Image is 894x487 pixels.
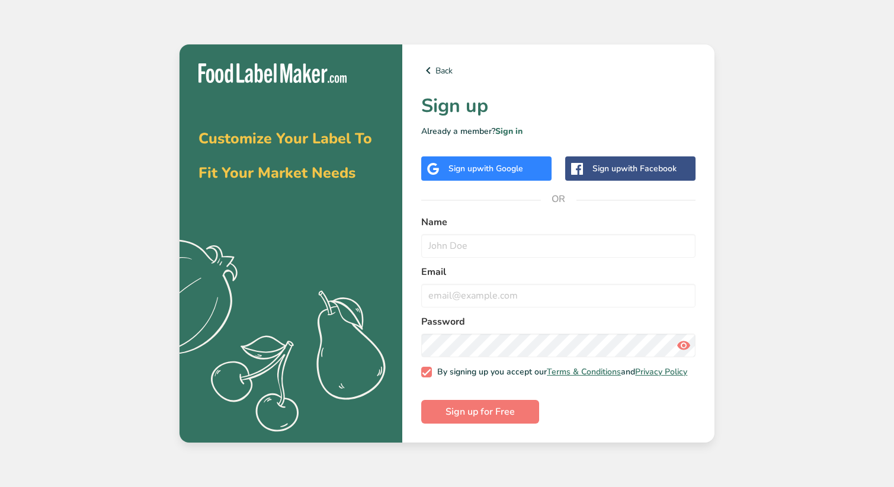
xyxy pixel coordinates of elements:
button: Sign up for Free [421,400,539,424]
span: with Google [477,163,523,174]
span: with Facebook [621,163,677,174]
label: Password [421,315,696,329]
a: Terms & Conditions [547,366,621,377]
span: By signing up you accept our and [432,367,688,377]
p: Already a member? [421,125,696,137]
a: Sign in [495,126,523,137]
label: Email [421,265,696,279]
span: Sign up for Free [446,405,515,419]
h1: Sign up [421,92,696,120]
input: email@example.com [421,284,696,307]
span: OR [541,181,576,217]
input: John Doe [421,234,696,258]
label: Name [421,215,696,229]
span: Customize Your Label To Fit Your Market Needs [198,129,372,183]
a: Privacy Policy [635,366,687,377]
div: Sign up [448,162,523,175]
div: Sign up [592,162,677,175]
img: Food Label Maker [198,63,347,83]
a: Back [421,63,696,78]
